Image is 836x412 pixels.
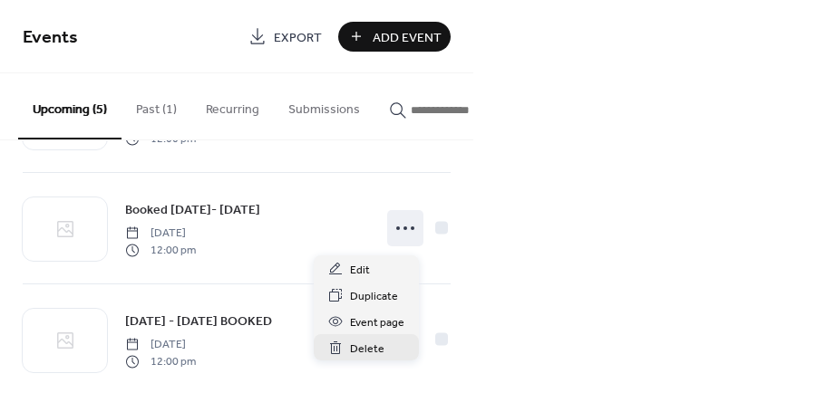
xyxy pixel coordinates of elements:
[125,311,272,331] a: [DATE] - [DATE] BOOKED
[338,22,451,52] button: Add Event
[350,313,404,332] span: Event page
[373,28,442,47] span: Add Event
[125,312,272,331] span: [DATE] - [DATE] BOOKED
[350,287,398,306] span: Duplicate
[125,225,196,242] span: [DATE]
[125,201,260,220] span: Booked [DATE]- [DATE]
[274,73,374,138] button: Submissions
[125,242,196,258] span: 12:00 pm
[350,261,370,280] span: Edit
[18,73,122,139] button: Upcoming (5)
[125,199,260,220] a: Booked [DATE]- [DATE]
[122,73,191,138] button: Past (1)
[191,73,274,138] button: Recurring
[125,353,196,369] span: 12:00 pm
[23,20,78,55] span: Events
[350,340,384,359] span: Delete
[239,22,331,52] a: Export
[274,28,322,47] span: Export
[125,337,196,353] span: [DATE]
